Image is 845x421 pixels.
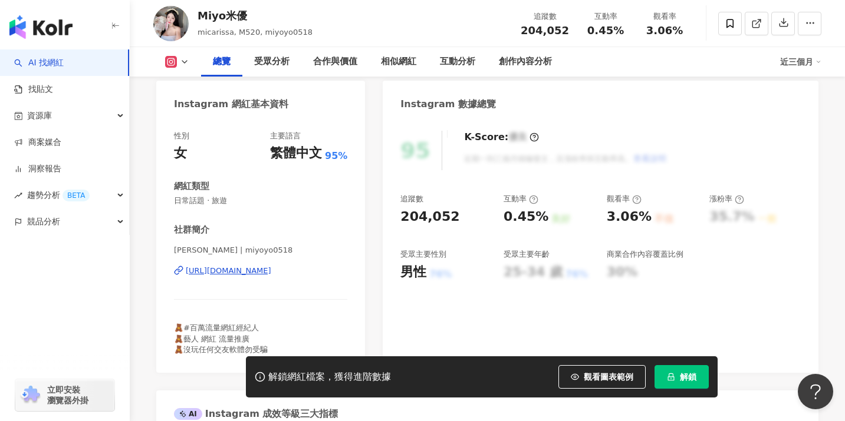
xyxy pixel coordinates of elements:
div: 社群簡介 [174,224,209,236]
div: 受眾主要性別 [400,249,446,260]
div: 近三個月 [780,52,821,71]
div: 互動分析 [440,55,475,69]
div: 追蹤數 [521,11,569,22]
div: [URL][DOMAIN_NAME] [186,266,271,276]
div: 追蹤數 [400,194,423,204]
span: 資源庫 [27,102,52,129]
a: chrome extension立即安裝 瀏覽器外掛 [15,379,114,411]
a: 洞察報告 [14,163,61,175]
span: 204,052 [521,24,569,37]
img: KOL Avatar [153,6,189,41]
span: [PERSON_NAME] | miyoyo0518 [174,245,347,256]
img: logo [9,15,73,39]
div: 男性 [400,263,426,281]
div: BETA [63,190,90,201]
div: Instagram 成效等級三大指標 [174,407,338,420]
span: 立即安裝 瀏覽器外掛 [47,384,88,406]
div: 商業合作內容覆蓋比例 [607,249,683,260]
div: AI [174,408,202,420]
div: 互動率 [504,194,538,204]
div: 創作內容分析 [499,55,552,69]
span: 95% [325,150,347,163]
img: chrome extension [19,386,42,405]
div: K-Score : [464,131,539,144]
a: 找貼文 [14,84,53,95]
div: Instagram 數據總覽 [400,98,496,111]
div: 3.06% [607,208,652,226]
span: 競品分析 [27,208,60,235]
a: searchAI 找網紅 [14,57,64,69]
a: [URL][DOMAIN_NAME] [174,266,347,276]
div: 0.45% [504,208,548,226]
div: Miyo米優 [198,8,313,23]
div: 相似網紅 [381,55,416,69]
span: 日常話題 · 旅遊 [174,195,347,206]
span: 趨勢分析 [27,182,90,208]
div: 女 [174,144,187,163]
div: 觀看率 [642,11,687,22]
button: 解鎖 [655,365,709,389]
div: 總覽 [213,55,231,69]
div: 204,052 [400,208,459,226]
div: 主要語言 [270,131,301,141]
div: Instagram 網紅基本資料 [174,98,288,111]
span: 🧸#百萬流量網紅經紀人 🧸藝人 網紅 流量推廣 🧸沒玩任何交友軟體勿受騙 [174,323,268,353]
div: 繁體中文 [270,144,322,163]
span: 觀看圖表範例 [584,372,633,382]
div: 網紅類型 [174,180,209,193]
span: 解鎖 [680,372,696,382]
div: 受眾分析 [254,55,290,69]
span: 3.06% [646,25,683,37]
div: 互動率 [583,11,628,22]
div: 解鎖網紅檔案，獲得進階數據 [268,371,391,383]
span: 0.45% [587,25,624,37]
button: 觀看圖表範例 [558,365,646,389]
span: lock [667,373,675,381]
div: 觀看率 [607,194,642,204]
a: 商案媒合 [14,137,61,148]
div: 漲粉率 [709,194,744,204]
div: 受眾主要年齡 [504,249,550,260]
span: rise [14,191,22,200]
span: micarissa, M520, miyoyo0518 [198,28,313,37]
div: 合作與價值 [313,55,357,69]
div: 性別 [174,131,189,141]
